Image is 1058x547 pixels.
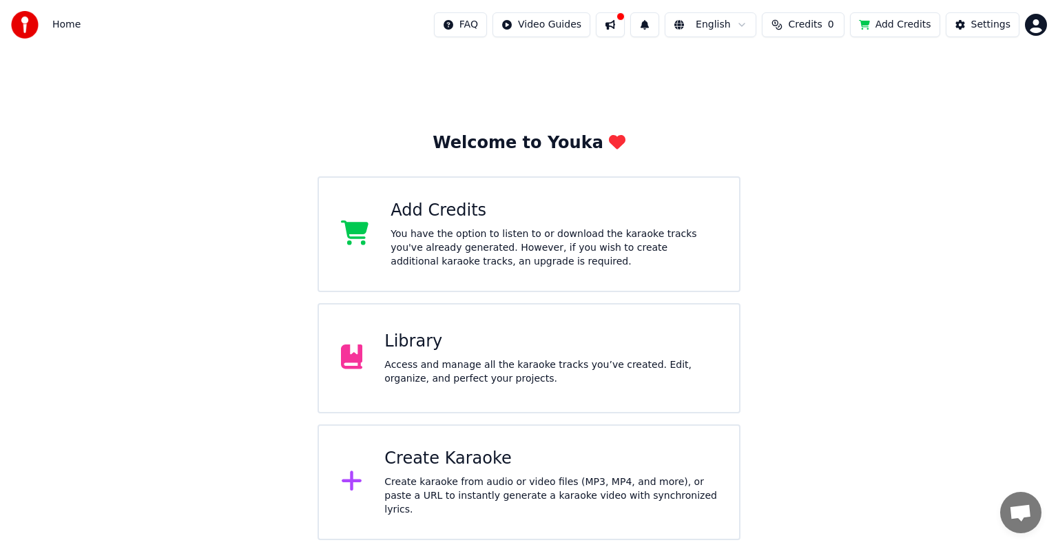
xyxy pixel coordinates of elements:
[433,132,625,154] div: Welcome to Youka
[788,18,822,32] span: Credits
[384,331,717,353] div: Library
[391,200,717,222] div: Add Credits
[434,12,487,37] button: FAQ
[1000,492,1041,533] div: Open chat
[11,11,39,39] img: youka
[828,18,834,32] span: 0
[850,12,940,37] button: Add Credits
[52,18,81,32] nav: breadcrumb
[391,227,717,269] div: You have the option to listen to or download the karaoke tracks you've already generated. However...
[384,448,717,470] div: Create Karaoke
[384,475,717,517] div: Create karaoke from audio or video files (MP3, MP4, and more), or paste a URL to instantly genera...
[946,12,1019,37] button: Settings
[762,12,844,37] button: Credits0
[52,18,81,32] span: Home
[492,12,590,37] button: Video Guides
[384,358,717,386] div: Access and manage all the karaoke tracks you’ve created. Edit, organize, and perfect your projects.
[971,18,1010,32] div: Settings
